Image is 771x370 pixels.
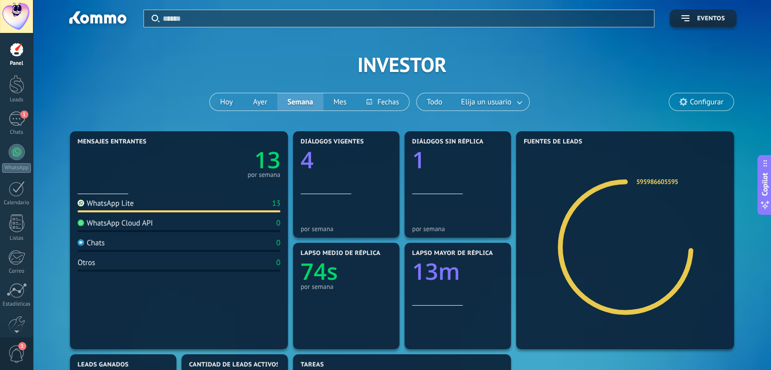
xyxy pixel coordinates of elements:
text: 4 [301,144,314,175]
div: por semana [412,225,503,233]
img: Chats [78,239,84,246]
div: 0 [276,258,280,268]
div: 0 [276,238,280,248]
div: por semana [301,225,392,233]
a: 595986605595 [636,177,678,186]
div: 13 [272,199,280,208]
span: Elija un usuario [459,95,513,109]
div: Chats [78,238,105,248]
a: 13m [412,256,503,287]
div: WhatsApp [2,163,31,173]
div: Listas [2,235,31,242]
span: Mensajes entrantes [78,138,146,145]
button: Eventos [670,10,737,27]
div: WhatsApp Cloud API [78,218,153,228]
div: por semana [301,283,392,290]
div: Estadísticas [2,301,31,308]
span: Lapso mayor de réplica [412,250,493,257]
span: 1 [20,110,28,119]
span: Leads ganados [78,361,129,368]
span: Lapso medio de réplica [301,250,381,257]
img: WhatsApp Cloud API [78,219,84,226]
text: 1 [412,144,425,175]
text: 13 [254,144,280,175]
span: Tareas [301,361,324,368]
text: 13m [412,256,460,287]
div: Calendario [2,200,31,206]
span: Eventos [697,15,725,22]
span: 1 [18,342,26,350]
div: Correo [2,268,31,275]
button: Todo [417,93,453,110]
span: Fuentes de leads [524,138,582,145]
span: Diálogos vigentes [301,138,364,145]
img: WhatsApp Lite [78,200,84,206]
span: Diálogos sin réplica [412,138,484,145]
button: Mes [323,93,357,110]
div: por semana [247,172,280,177]
button: Fechas [356,93,409,110]
div: Leads [2,97,31,103]
button: Ayer [243,93,277,110]
span: Copilot [760,173,770,196]
div: Panel [2,60,31,67]
div: 0 [276,218,280,228]
span: Configurar [690,98,723,106]
a: 13 [179,144,280,175]
button: Elija un usuario [453,93,529,110]
div: Chats [2,129,31,136]
span: Cantidad de leads activos [189,361,280,368]
div: WhatsApp Lite [78,199,134,208]
button: Semana [277,93,323,110]
div: Otros [78,258,95,268]
button: Hoy [210,93,243,110]
text: 74s [301,256,338,287]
